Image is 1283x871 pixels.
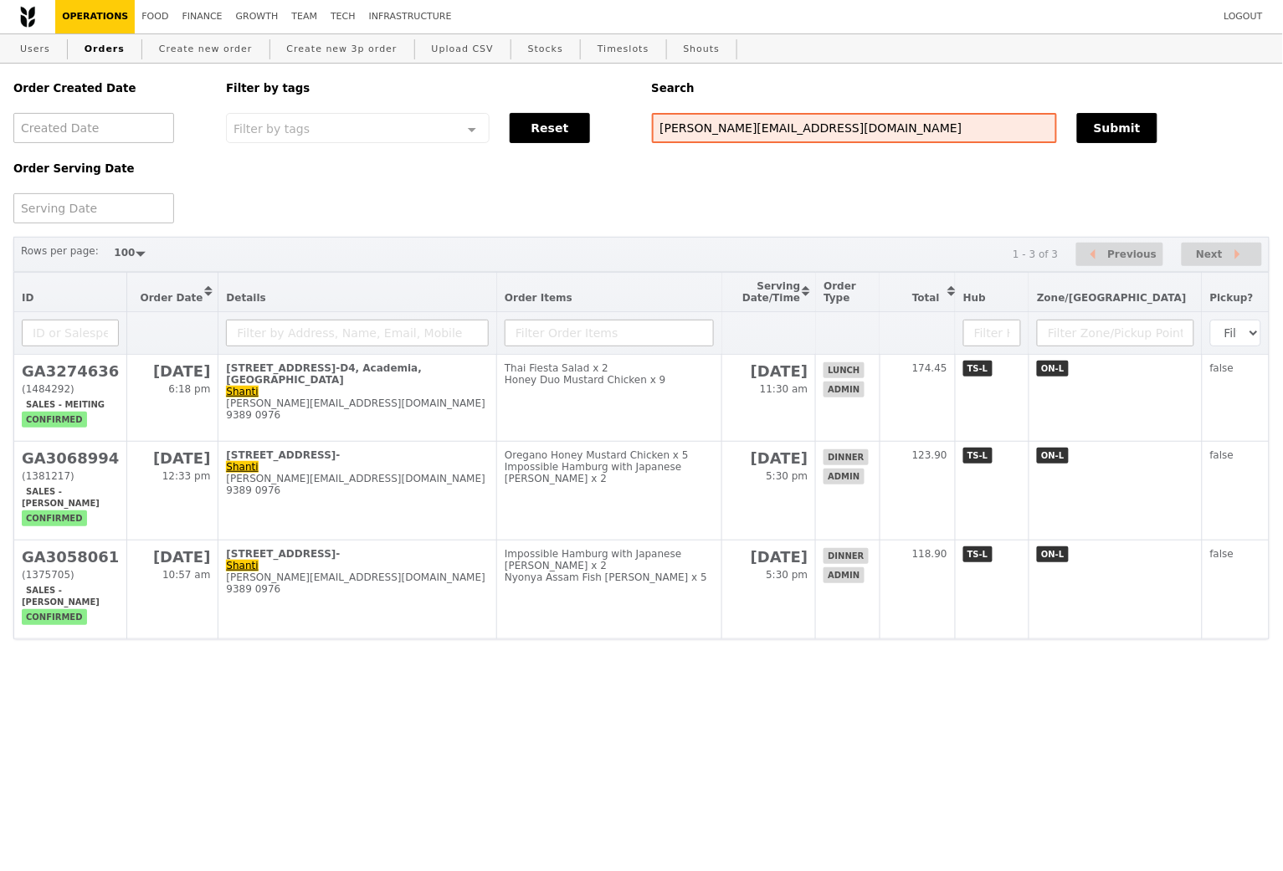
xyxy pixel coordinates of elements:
span: ON-L [1037,361,1068,377]
input: Filter Hub [963,320,1021,346]
h2: [DATE] [135,449,210,467]
span: ON-L [1037,546,1068,562]
h2: GA3058061 [22,548,119,566]
div: Impossible Hamburg with Japanese [PERSON_NAME] x 2 [505,461,714,484]
span: Sales - Meiting [22,397,109,412]
span: Pickup? [1210,292,1254,304]
div: Impossible Hamburg with Japanese [PERSON_NAME] x 2 [505,548,714,571]
h2: GA3274636 [22,362,119,380]
span: 174.45 [912,362,947,374]
a: Create new order [152,34,259,64]
span: confirmed [22,510,87,526]
div: 9389 0976 [226,583,489,595]
input: Serving Date [13,193,174,223]
span: confirmed [22,412,87,428]
span: confirmed [22,609,87,625]
span: Zone/[GEOGRAPHIC_DATA] [1037,292,1187,304]
span: false [1210,548,1234,560]
a: Orders [78,34,131,64]
img: Grain logo [20,6,35,28]
span: Sales - [PERSON_NAME] [22,582,104,610]
h2: GA3068994 [22,449,119,467]
span: Filter by tags [234,120,310,136]
div: [STREET_ADDRESS]- [226,449,489,461]
h2: [DATE] [730,449,808,467]
span: ON-L [1037,448,1068,464]
span: Details [226,292,265,304]
span: 11:30 am [760,383,808,395]
input: Filter Zone/Pickup Point [1037,320,1194,346]
div: [PERSON_NAME][EMAIL_ADDRESS][DOMAIN_NAME] [226,397,489,409]
span: TS-L [963,448,993,464]
span: Order Items [505,292,572,304]
input: Search any field [652,113,1057,143]
span: ID [22,292,33,304]
span: 6:18 pm [168,383,210,395]
div: (1484292) [22,383,119,395]
h2: [DATE] [135,362,210,380]
button: Reset [510,113,590,143]
a: Shouts [677,34,727,64]
a: Upload CSV [425,34,500,64]
a: Create new 3p order [280,34,404,64]
input: Filter Order Items [505,320,714,346]
span: TS-L [963,546,993,562]
span: 10:57 am [162,569,210,581]
div: Oregano Honey Mustard Chicken x 5 [505,449,714,461]
h5: Order Created Date [13,82,206,95]
h2: [DATE] [730,548,808,566]
span: Previous [1108,244,1157,264]
span: Sales - [PERSON_NAME] [22,484,104,511]
input: Filter by Address, Name, Email, Mobile [226,320,489,346]
a: Shanti [226,386,258,397]
div: [PERSON_NAME][EMAIL_ADDRESS][DOMAIN_NAME] [226,473,489,484]
h2: [DATE] [730,362,808,380]
button: Previous [1076,243,1163,267]
span: false [1210,449,1234,461]
input: ID or Salesperson name [22,320,119,346]
span: dinner [824,548,868,564]
a: Shanti [226,560,258,571]
div: [STREET_ADDRESS]-D4, Academia, [GEOGRAPHIC_DATA] [226,362,489,386]
span: 5:30 pm [766,569,808,581]
h5: Filter by tags [226,82,631,95]
span: dinner [824,449,868,465]
span: Next [1196,244,1223,264]
span: admin [824,567,864,583]
span: TS-L [963,361,993,377]
div: 9389 0976 [226,484,489,496]
span: lunch [824,362,864,378]
input: Created Date [13,113,174,143]
a: Users [13,34,57,64]
div: (1381217) [22,470,119,482]
label: Rows per page: [21,243,99,259]
span: admin [824,469,864,484]
span: 5:30 pm [766,470,808,482]
span: 123.90 [912,449,947,461]
div: Thai Fiesta Salad x 2 [505,362,714,374]
button: Next [1182,243,1262,267]
h5: Order Serving Date [13,162,206,175]
span: false [1210,362,1234,374]
div: Honey Duo Mustard Chicken x 9 [505,374,714,386]
a: Shanti [226,461,258,473]
span: 12:33 pm [162,470,211,482]
div: Nyonya Assam Fish [PERSON_NAME] x 5 [505,571,714,583]
span: Order Type [824,280,856,304]
h5: Search [652,82,1270,95]
a: Timeslots [591,34,655,64]
div: 9389 0976 [226,409,489,421]
span: Hub [963,292,986,304]
div: [STREET_ADDRESS]- [226,548,489,560]
a: Stocks [521,34,570,64]
div: 1 - 3 of 3 [1013,248,1058,260]
div: [PERSON_NAME][EMAIL_ADDRESS][DOMAIN_NAME] [226,571,489,583]
span: 118.90 [912,548,947,560]
h2: [DATE] [135,548,210,566]
span: admin [824,382,864,397]
button: Submit [1077,113,1157,143]
div: (1375705) [22,569,119,581]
